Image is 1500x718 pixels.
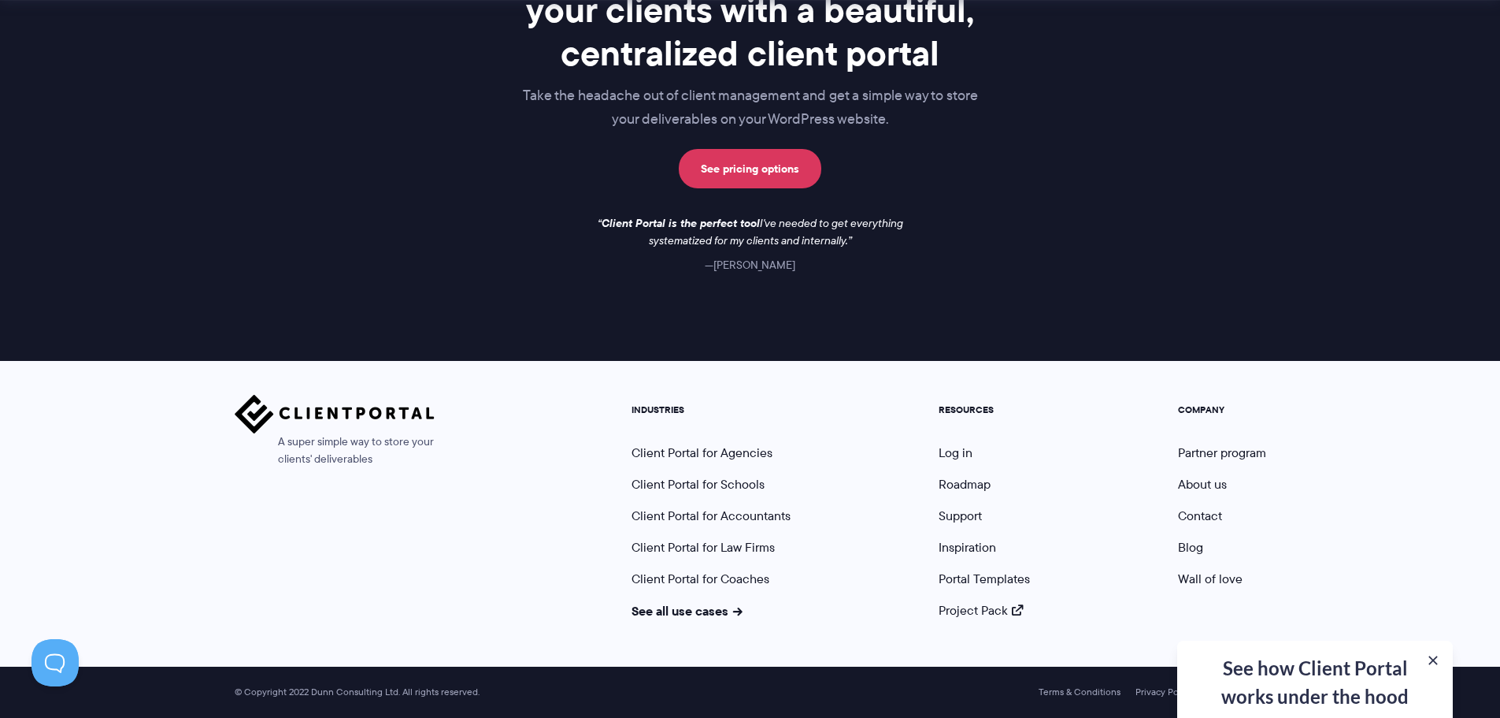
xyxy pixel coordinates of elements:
a: Inspiration [939,538,996,556]
a: Client Portal for Agencies [631,444,772,462]
a: Client Portal for Accountants [631,507,791,525]
a: Log in [939,444,972,462]
h5: COMPANY [1178,404,1266,415]
a: Roadmap [939,475,991,493]
a: Client Portal for Law Firms [631,538,775,556]
a: Terms & Conditions [1039,686,1120,698]
p: I've needed to get everything systematized for my clients and internally. [585,215,916,250]
a: Partner program [1178,444,1266,462]
iframe: Toggle Customer Support [31,639,79,686]
a: See pricing options [679,149,821,188]
a: See all use cases [631,601,743,620]
a: About us [1178,475,1227,493]
a: Blog [1178,538,1203,556]
cite: [PERSON_NAME] [705,257,795,273]
a: Wall of love [1178,570,1243,588]
strong: Client Portal is the perfect tool [602,214,760,232]
a: Contact [1178,507,1222,525]
a: Privacy Policy [1135,686,1193,698]
p: Take the headache out of client management and get a simple way to store your deliverables on you... [436,84,1065,132]
a: Client Portal for Schools [631,475,765,493]
span: © Copyright 2022 Dunn Consulting Ltd. All rights reserved. [227,686,487,698]
a: Project Pack [939,601,1024,619]
a: Support [939,507,982,525]
span: A super simple way to store your clients' deliverables [235,433,435,468]
a: Client Portal for Coaches [631,570,769,588]
a: Portal Templates [939,570,1030,588]
h5: RESOURCES [939,404,1030,415]
h5: INDUSTRIES [631,404,791,415]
